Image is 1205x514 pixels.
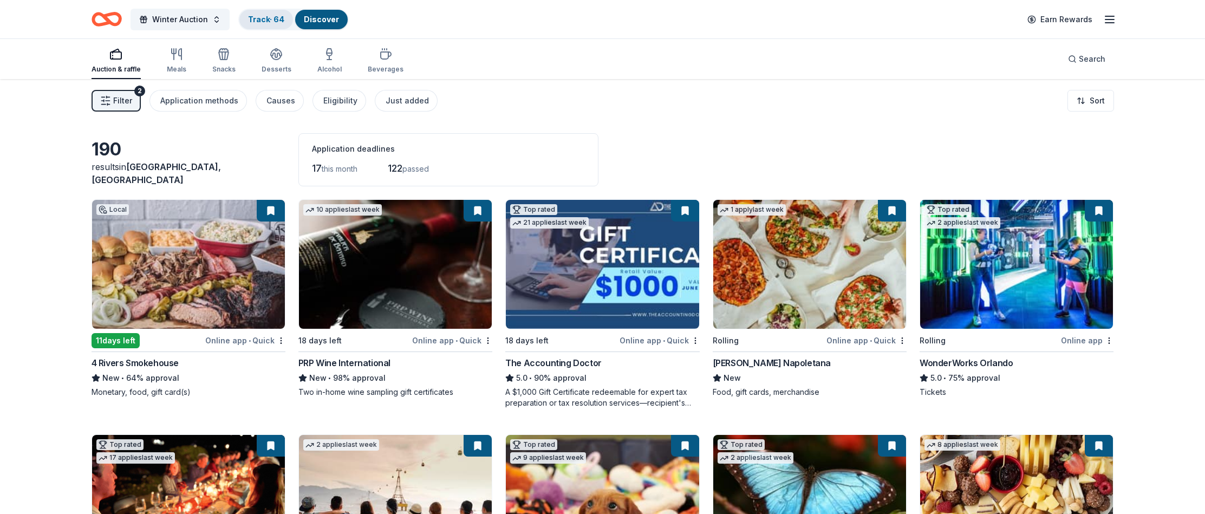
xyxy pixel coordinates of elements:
[317,43,342,79] button: Alcohol
[505,334,549,347] div: 18 days left
[713,334,739,347] div: Rolling
[96,204,129,215] div: Local
[298,334,342,347] div: 18 days left
[924,217,1000,229] div: 2 applies last week
[506,200,699,329] img: Image for The Accounting Doctor
[713,199,907,398] a: Image for Frank Pepe Pizzeria Napoletana1 applylast weekRollingOnline app•Quick[PERSON_NAME] Napo...
[1059,48,1114,70] button: Search
[92,200,285,329] img: Image for 4 Rivers Smokehouse
[121,374,124,382] span: •
[510,217,589,229] div: 21 applies last week
[134,86,145,96] div: 2
[1061,334,1113,347] div: Online app
[92,333,140,348] div: 11 days left
[92,90,141,112] button: Filter2
[510,439,557,450] div: Top rated
[309,372,327,385] span: New
[713,356,831,369] div: [PERSON_NAME] Napoletana
[516,372,527,385] span: 5.0
[920,372,1113,385] div: 75% approval
[102,372,120,385] span: New
[510,452,586,464] div: 9 applies last week
[248,15,284,24] a: Track· 64
[312,142,585,155] div: Application deadlines
[92,6,122,32] a: Home
[1090,94,1105,107] span: Sort
[249,336,251,345] span: •
[724,372,741,385] span: New
[455,336,458,345] span: •
[713,387,907,398] div: Food, gift cards, merchandise
[920,387,1113,398] div: Tickets
[312,162,322,174] span: 17
[1021,10,1099,29] a: Earn Rewards
[167,65,186,74] div: Meals
[113,94,132,107] span: Filter
[943,374,946,382] span: •
[262,43,291,79] button: Desserts
[298,372,492,385] div: 98% approval
[505,387,699,408] div: A $1,000 Gift Certificate redeemable for expert tax preparation or tax resolution services—recipi...
[256,90,304,112] button: Causes
[412,334,492,347] div: Online app Quick
[368,65,403,74] div: Beverages
[368,43,403,79] button: Beverages
[92,161,221,185] span: in
[930,372,942,385] span: 5.0
[870,336,872,345] span: •
[510,204,557,215] div: Top rated
[92,372,285,385] div: 64% approval
[303,204,382,216] div: 10 applies last week
[299,200,492,329] img: Image for PRP Wine International
[167,43,186,79] button: Meals
[262,65,291,74] div: Desserts
[920,334,946,347] div: Rolling
[92,43,141,79] button: Auction & raffle
[92,139,285,160] div: 190
[212,65,236,74] div: Snacks
[298,356,390,369] div: PRP Wine International
[322,164,357,173] span: this month
[375,90,438,112] button: Just added
[92,65,141,74] div: Auction & raffle
[924,439,1000,451] div: 8 applies last week
[920,199,1113,398] a: Image for WonderWorks OrlandoTop rated2 applieslast weekRollingOnline appWonderWorks Orlando5.0•7...
[96,439,144,450] div: Top rated
[620,334,700,347] div: Online app Quick
[718,452,793,464] div: 2 applies last week
[1079,53,1105,66] span: Search
[303,439,379,451] div: 2 applies last week
[505,356,602,369] div: The Accounting Doctor
[149,90,247,112] button: Application methods
[317,65,342,74] div: Alcohol
[92,387,285,398] div: Monetary, food, gift card(s)
[924,204,972,215] div: Top rated
[205,334,285,347] div: Online app Quick
[402,164,429,173] span: passed
[386,94,429,107] div: Just added
[920,200,1113,329] img: Image for WonderWorks Orlando
[266,94,295,107] div: Causes
[238,9,349,30] button: Track· 64Discover
[323,94,357,107] div: Eligibility
[663,336,665,345] span: •
[920,356,1013,369] div: WonderWorks Orlando
[160,94,238,107] div: Application methods
[718,204,786,216] div: 1 apply last week
[328,374,331,382] span: •
[1067,90,1114,112] button: Sort
[212,43,236,79] button: Snacks
[298,199,492,398] a: Image for PRP Wine International10 applieslast week18 days leftOnline app•QuickPRP Wine Internati...
[826,334,907,347] div: Online app Quick
[92,161,221,185] span: [GEOGRAPHIC_DATA], [GEOGRAPHIC_DATA]
[312,90,366,112] button: Eligibility
[92,199,285,398] a: Image for 4 Rivers SmokehouseLocal11days leftOnline app•Quick4 Rivers SmokehouseNew•64% approvalM...
[505,199,699,408] a: Image for The Accounting DoctorTop rated21 applieslast week18 days leftOnline app•QuickThe Accoun...
[505,372,699,385] div: 90% approval
[388,162,402,174] span: 122
[96,452,175,464] div: 17 applies last week
[92,160,285,186] div: results
[530,374,532,382] span: •
[131,9,230,30] button: Winter Auction
[152,13,208,26] span: Winter Auction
